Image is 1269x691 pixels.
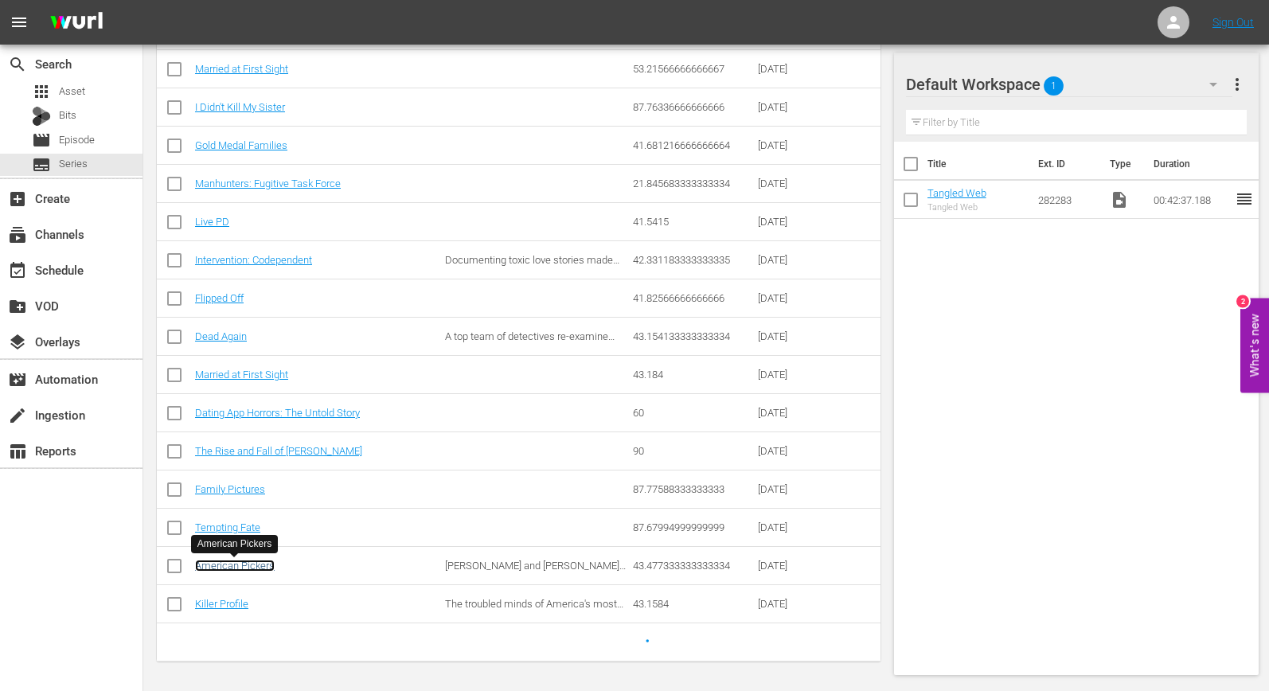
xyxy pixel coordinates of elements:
span: Asset [32,82,51,101]
div: American Pickers [197,537,271,551]
a: The Rise and Fall of [PERSON_NAME] [195,445,362,457]
a: Gold Medal Families [195,139,287,151]
a: Flipped Off [195,292,244,304]
a: Intervention: Codependent [195,254,312,266]
a: Tangled Web [927,187,986,199]
span: Search [8,55,27,74]
div: 41.82566666666666 [633,292,753,304]
a: Killer Profile [195,598,248,610]
span: Bits [59,107,76,123]
div: 43.1584 [633,598,753,610]
div: 41.681216666666664 [633,139,753,151]
div: [DATE] [758,63,816,75]
div: 60 [633,407,753,419]
div: [DATE] [758,139,816,151]
a: Sign Out [1212,16,1254,29]
span: Video [1110,190,1129,209]
span: Episode [59,132,95,148]
a: Family Pictures [195,483,265,495]
th: Type [1100,142,1144,186]
td: 282283 [1032,181,1103,219]
div: Bits [32,107,51,126]
span: reorder [1235,189,1254,209]
div: 21.845683333333334 [633,178,753,189]
div: [DATE] [758,254,816,266]
a: Manhunters: Fugitive Task Force [195,178,341,189]
span: Episode [32,131,51,150]
span: Ingestion [8,406,27,425]
div: [DATE] [758,216,816,228]
span: Documenting toxic love stories made worse by drug addiction. [445,254,619,278]
th: Title [927,142,1029,186]
div: 87.76336666666666 [633,101,753,113]
span: The troubled minds of America's most vicious serial killers. [445,598,623,622]
td: 00:42:37.188 [1147,181,1235,219]
span: Reports [8,442,27,461]
span: VOD [8,297,27,316]
a: Live PD [195,216,229,228]
div: [DATE] [758,407,816,419]
div: 87.77588333333333 [633,483,753,495]
div: 43.477333333333334 [633,560,753,572]
span: menu [10,13,29,32]
span: A top team of detectives re-examine controversial murder cases. [445,330,615,354]
div: [DATE] [758,330,816,342]
a: American Pickers [195,560,275,572]
span: Series [59,156,88,172]
span: more_vert [1228,75,1247,94]
div: [DATE] [758,369,816,381]
div: 43.184 [633,369,753,381]
span: Create [8,189,27,209]
th: Ext. ID [1029,142,1099,186]
div: 87.67994999999999 [633,521,753,533]
div: [DATE] [758,178,816,189]
div: Tangled Web [927,202,986,213]
div: [DATE] [758,292,816,304]
a: I Didn't Kill My Sister [195,101,285,113]
div: 43.154133333333334 [633,330,753,342]
span: Schedule [8,261,27,280]
div: [DATE] [758,445,816,457]
span: Channels [8,225,27,244]
a: Tempting Fate [195,521,260,533]
div: 2 [1236,295,1249,308]
span: [PERSON_NAME] and [PERSON_NAME] scour the country for hidden gems. [445,560,626,584]
div: Default Workspace [906,62,1232,107]
div: [DATE] [758,101,816,113]
span: Automation [8,370,27,389]
div: 41.5415 [633,216,753,228]
span: Overlays [8,333,27,352]
div: [DATE] [758,521,816,533]
div: [DATE] [758,598,816,610]
div: 42.331183333333335 [633,254,753,266]
span: 1 [1044,69,1064,103]
div: 90 [633,445,753,457]
div: [DATE] [758,483,816,495]
a: Dead Again [195,330,247,342]
a: Married at First Sight [195,63,288,75]
span: Series [32,155,51,174]
th: Duration [1144,142,1240,186]
div: [DATE] [758,560,816,572]
button: more_vert [1228,65,1247,103]
a: Dating App Horrors: The Untold Story [195,407,360,419]
div: 53.21566666666667 [633,63,753,75]
span: Asset [59,84,85,100]
a: Married at First Sight [195,369,288,381]
button: Open Feedback Widget [1240,299,1269,393]
img: ans4CAIJ8jUAAAAAAAAAAAAAAAAAAAAAAAAgQb4GAAAAAAAAAAAAAAAAAAAAAAAAJMjXAAAAAAAAAAAAAAAAAAAAAAAAgAT5G... [38,4,115,41]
